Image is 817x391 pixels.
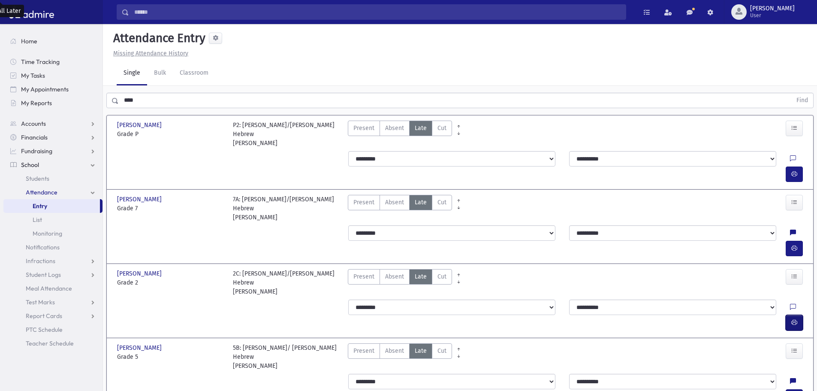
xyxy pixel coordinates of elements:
[117,61,147,85] a: Single
[385,346,404,355] span: Absent
[750,5,795,12] span: [PERSON_NAME]
[33,216,42,224] span: List
[3,282,103,295] a: Meal Attendance
[353,124,374,133] span: Present
[129,4,626,20] input: Search
[21,37,37,45] span: Home
[3,82,103,96] a: My Appointments
[21,120,46,127] span: Accounts
[3,213,103,227] a: List
[3,96,103,110] a: My Reports
[117,121,163,130] span: [PERSON_NAME]
[26,271,61,279] span: Student Logs
[415,198,427,207] span: Late
[415,124,427,133] span: Late
[385,124,404,133] span: Absent
[113,50,188,57] u: Missing Attendance History
[3,158,103,172] a: School
[21,99,52,107] span: My Reports
[117,195,163,204] span: [PERSON_NAME]
[3,172,103,185] a: Students
[233,121,340,148] div: P2: [PERSON_NAME]/[PERSON_NAME] Hebrew [PERSON_NAME]
[353,346,374,355] span: Present
[3,130,103,144] a: Financials
[3,254,103,268] a: Infractions
[26,285,72,292] span: Meal Attendance
[21,85,69,93] span: My Appointments
[110,31,205,45] h5: Attendance Entry
[348,121,452,148] div: AttTypes
[3,309,103,323] a: Report Cards
[750,12,795,19] span: User
[117,130,224,139] span: Grade P
[33,230,62,237] span: Monitoring
[348,269,452,296] div: AttTypes
[437,124,446,133] span: Cut
[33,202,47,210] span: Entry
[173,61,215,85] a: Classroom
[233,195,340,222] div: 7A: [PERSON_NAME]/[PERSON_NAME] Hebrew [PERSON_NAME]
[110,50,188,57] a: Missing Attendance History
[437,346,446,355] span: Cut
[437,272,446,281] span: Cut
[117,269,163,278] span: [PERSON_NAME]
[21,161,39,169] span: School
[353,272,374,281] span: Present
[21,133,48,141] span: Financials
[3,295,103,309] a: Test Marks
[3,69,103,82] a: My Tasks
[415,272,427,281] span: Late
[3,240,103,254] a: Notifications
[26,188,57,196] span: Attendance
[3,199,100,213] a: Entry
[117,278,224,287] span: Grade 2
[3,144,103,158] a: Fundraising
[791,93,813,108] button: Find
[26,257,55,265] span: Infractions
[3,117,103,130] a: Accounts
[26,326,63,333] span: PTC Schedule
[26,175,49,182] span: Students
[117,352,224,361] span: Grade 5
[3,34,103,48] a: Home
[348,343,452,370] div: AttTypes
[353,198,374,207] span: Present
[3,323,103,336] a: PTC Schedule
[21,58,60,66] span: Time Tracking
[385,198,404,207] span: Absent
[3,55,103,69] a: Time Tracking
[3,185,103,199] a: Attendance
[117,343,163,352] span: [PERSON_NAME]
[21,147,52,155] span: Fundraising
[3,336,103,350] a: Teacher Schedule
[385,272,404,281] span: Absent
[26,243,60,251] span: Notifications
[415,346,427,355] span: Late
[26,298,55,306] span: Test Marks
[117,204,224,213] span: Grade 7
[26,312,62,320] span: Report Cards
[233,343,340,370] div: 5B: [PERSON_NAME]/ [PERSON_NAME] Hebrew [PERSON_NAME]
[437,198,446,207] span: Cut
[21,72,45,79] span: My Tasks
[7,3,56,21] img: AdmirePro
[26,339,74,347] span: Teacher Schedule
[233,269,340,296] div: 2C: [PERSON_NAME]/[PERSON_NAME] Hebrew [PERSON_NAME]
[348,195,452,222] div: AttTypes
[3,227,103,240] a: Monitoring
[3,268,103,282] a: Student Logs
[147,61,173,85] a: Bulk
